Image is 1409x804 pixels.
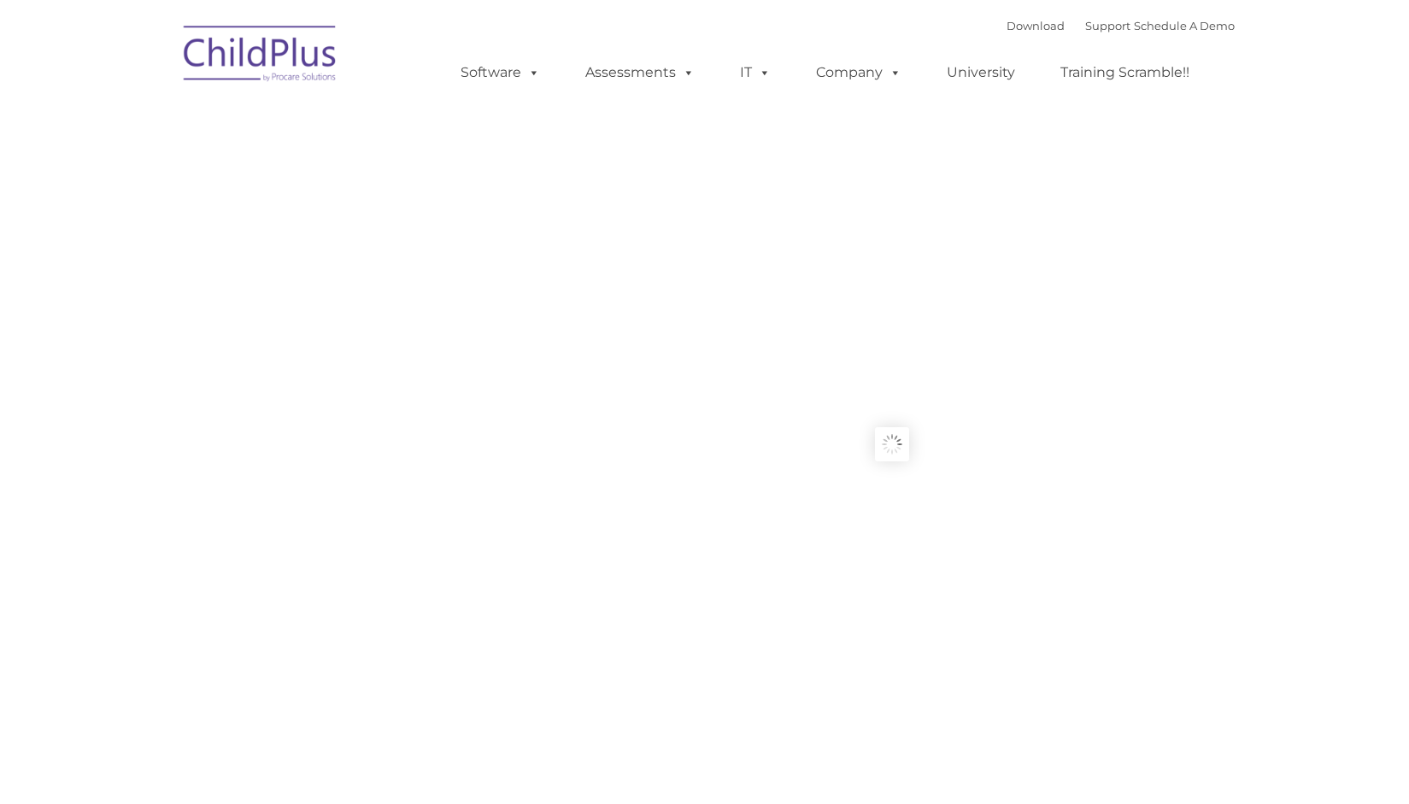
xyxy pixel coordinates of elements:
[799,56,919,90] a: Company
[568,56,712,90] a: Assessments
[1043,56,1206,90] a: Training Scramble!!
[175,14,346,99] img: ChildPlus by Procare Solutions
[1007,19,1235,32] font: |
[930,56,1032,90] a: University
[1007,19,1065,32] a: Download
[723,56,788,90] a: IT
[443,56,557,90] a: Software
[1134,19,1235,32] a: Schedule A Demo
[1085,19,1130,32] a: Support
